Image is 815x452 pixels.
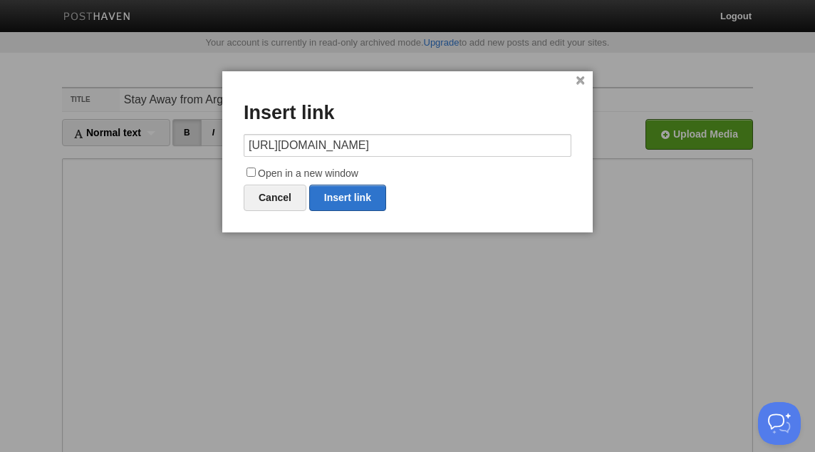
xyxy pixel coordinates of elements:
input: Open in a new window [246,168,256,177]
a: Insert link [309,185,386,211]
iframe: Help Scout Beacon - Open [758,402,801,445]
a: Cancel [244,185,306,211]
a: × [576,77,585,85]
label: Open in a new window [244,165,571,183]
h3: Insert link [244,103,571,124]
